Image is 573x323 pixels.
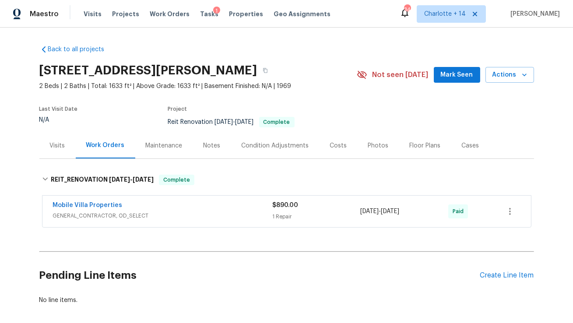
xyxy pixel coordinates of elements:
[30,10,59,18] span: Maestro
[112,10,139,18] span: Projects
[368,141,389,150] div: Photos
[39,66,257,75] h2: [STREET_ADDRESS][PERSON_NAME]
[39,45,123,54] a: Back to all projects
[51,175,154,185] h6: REIT_RENOVATION
[229,10,263,18] span: Properties
[492,70,527,81] span: Actions
[109,176,130,183] span: [DATE]
[273,202,299,208] span: $890.00
[462,141,479,150] div: Cases
[485,67,534,83] button: Actions
[236,119,254,125] span: [DATE]
[507,10,560,18] span: [PERSON_NAME]
[133,176,154,183] span: [DATE]
[260,119,294,125] span: Complete
[330,141,347,150] div: Costs
[39,82,357,91] span: 2 Beds | 2 Baths | Total: 1633 ft² | Above Grade: 1633 ft² | Basement Finished: N/A | 1969
[257,63,273,78] button: Copy Address
[150,10,190,18] span: Work Orders
[39,296,534,305] div: No line items.
[39,255,480,296] h2: Pending Line Items
[215,119,233,125] span: [DATE]
[39,117,78,123] div: N/A
[381,208,399,214] span: [DATE]
[453,207,467,216] span: Paid
[200,11,218,17] span: Tasks
[410,141,441,150] div: Floor Plans
[242,141,309,150] div: Condition Adjustments
[53,202,123,208] a: Mobile Villa Properties
[215,119,254,125] span: -
[168,119,295,125] span: Reit Renovation
[50,141,65,150] div: Visits
[160,176,193,184] span: Complete
[434,67,480,83] button: Mark Seen
[86,141,125,150] div: Work Orders
[168,106,187,112] span: Project
[404,5,410,14] div: 344
[441,70,473,81] span: Mark Seen
[373,70,429,79] span: Not seen [DATE]
[53,211,273,220] span: GENERAL_CONTRACTOR, OD_SELECT
[424,10,466,18] span: Charlotte + 14
[39,106,78,112] span: Last Visit Date
[146,141,183,150] div: Maintenance
[109,176,154,183] span: -
[84,10,102,18] span: Visits
[273,212,361,221] div: 1 Repair
[360,207,399,216] span: -
[39,166,534,194] div: REIT_RENOVATION [DATE]-[DATE]Complete
[360,208,379,214] span: [DATE]
[274,10,330,18] span: Geo Assignments
[480,271,534,280] div: Create Line Item
[213,7,220,15] div: 1
[204,141,221,150] div: Notes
